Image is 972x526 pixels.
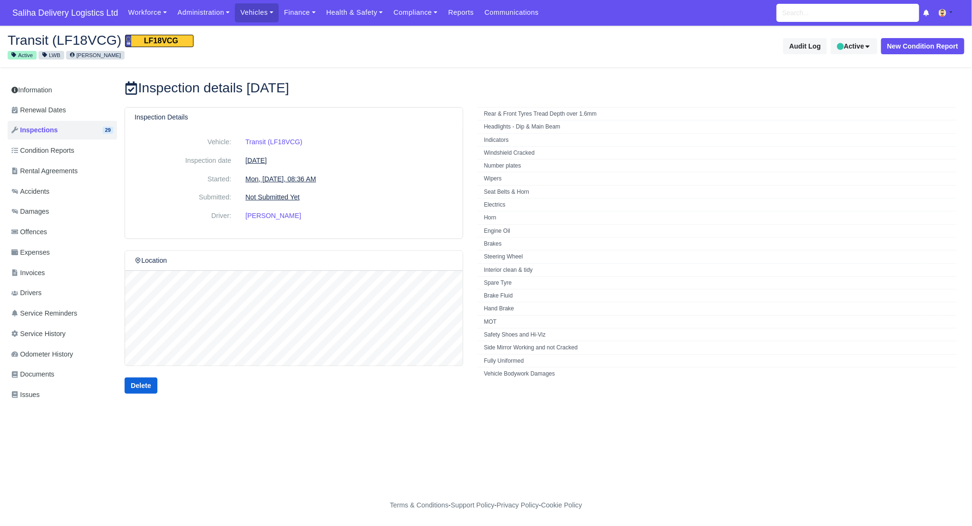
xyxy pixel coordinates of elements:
a: Vehicles [235,3,279,22]
span: Expenses [11,247,50,258]
span: Offences [11,227,47,238]
a: Invoices [8,264,117,282]
a: Health & Safety [321,3,389,22]
a: Renewal Dates [8,101,117,119]
div: MOT [484,318,921,326]
a: Service History [8,325,117,343]
a: Offences [8,223,117,241]
a: Inspections 29 [8,121,117,139]
h6: Inspection Details [135,113,188,121]
div: Hand Brake [484,305,921,313]
div: Vehicle Bodywork Damages [484,370,921,378]
div: Brake Fluid [484,292,921,300]
span: Issues [11,389,39,400]
a: Transit (LF18VCG) [245,138,302,146]
div: Windshield Cracked [484,149,921,157]
div: - - - [215,500,757,511]
span: Condition Reports [11,145,74,156]
small: [PERSON_NAME] [66,51,125,60]
div: Number plates [484,162,921,170]
iframe: Chat Widget [801,416,972,526]
u: Not Submitted Yet [245,193,300,201]
a: Workforce [123,3,172,22]
a: Rental Agreements [8,162,117,180]
span: Accidents [11,186,49,197]
a: Reports [443,3,479,22]
a: [PERSON_NAME] [245,212,301,219]
span: Invoices [11,268,45,278]
span: Service History [11,328,66,339]
span: 29 [103,127,113,134]
span: Drivers [11,288,41,298]
a: Drivers [8,284,117,302]
a: Communications [479,3,544,22]
a: Documents [8,365,117,384]
a: Finance [279,3,321,22]
button: Active [831,38,877,54]
button: Audit Log [783,38,827,54]
a: Expenses [8,243,117,262]
a: Privacy Policy [497,501,539,509]
u: [DATE] [245,157,267,164]
a: Service Reminders [8,304,117,323]
h6: Location [135,257,167,265]
small: Active [8,51,37,60]
a: Terms & Conditions [390,501,448,509]
div: Brakes [484,240,921,248]
a: Saliha Delivery Logistics Ltd [8,4,123,22]
a: Condition Reports [8,141,117,160]
u: Mon, [DATE], 08:36 AM [245,175,316,183]
div: Headlights - Dip & Main Beam [484,123,921,131]
div: Steering Wheel [484,253,921,261]
input: Search... [777,4,919,22]
span: Inspections [11,125,58,136]
a: Issues [8,386,117,404]
span: Renewal Dates [11,105,66,116]
button: New Condition Report [881,38,964,54]
h2: Inspection details [DATE] [125,79,534,96]
div: Driver: [127,210,238,221]
span: Service Reminders [11,308,77,319]
div: Horn [484,214,921,222]
div: Side Mirror Working and not Cracked [484,344,921,352]
div: Electrics [484,201,921,209]
a: Administration [172,3,235,22]
div: Interior clean & tidy [484,266,921,274]
div: Submitted: [127,192,238,203]
h2: Transit (LF18VCG) [8,33,479,47]
div: Safety Shoes and Hi-Viz [484,331,921,339]
small: LWB [39,51,64,60]
a: Accidents [8,182,117,201]
div: Wipers [484,175,921,183]
span: LF18VCG [125,35,194,47]
span: Damages [11,206,49,217]
span: Rental Agreements [11,166,78,177]
a: Information [8,81,117,99]
div: Spare Tyre [484,279,921,287]
span: Documents [11,369,54,380]
div: Started: [127,174,238,185]
div: Indicators [484,136,921,144]
a: Compliance [388,3,443,22]
a: Cookie Policy [541,501,582,509]
a: Delete [125,377,157,394]
div: Seat Belts & Horn [484,188,921,196]
a: Support Policy [451,501,495,509]
span: Saliha Delivery Logistics Ltd [8,3,123,22]
a: Damages [8,202,117,221]
div: Inspection date [127,155,238,166]
a: Odometer History [8,345,117,364]
div: Rear & Front Tyres Tread Depth over 1.6mm [484,110,921,118]
div: Vehicle: [127,137,238,148]
span: Odometer History [11,349,73,360]
div: Engine Oil [484,227,921,235]
div: Fully Uniformed [484,357,921,365]
canvas: Map [125,271,463,366]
